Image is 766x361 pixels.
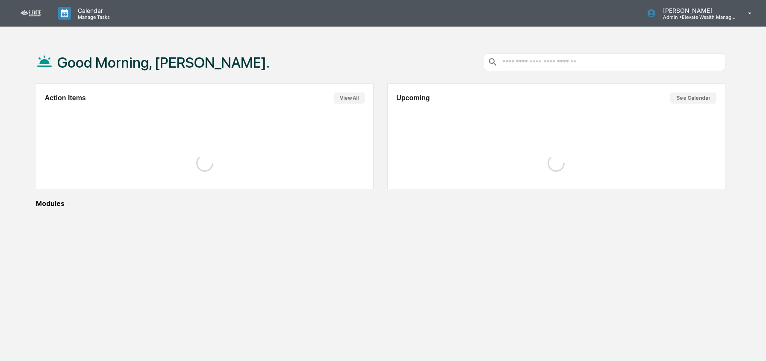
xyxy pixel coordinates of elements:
[21,10,41,16] img: logo
[656,7,736,14] p: [PERSON_NAME]
[36,200,725,208] div: Modules
[57,54,270,71] h1: Good Morning, [PERSON_NAME].
[334,92,365,104] button: View All
[396,94,430,102] h2: Upcoming
[670,92,716,104] button: See Calendar
[71,7,114,14] p: Calendar
[45,94,86,102] h2: Action Items
[71,14,114,20] p: Manage Tasks
[656,14,736,20] p: Admin • Elevate Wealth Management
